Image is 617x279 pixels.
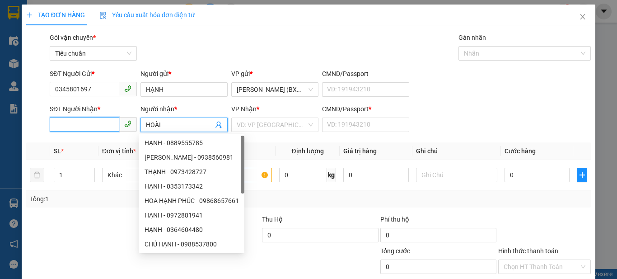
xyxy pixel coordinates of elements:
[99,11,195,19] span: Yêu cầu xuất hóa đơn điện tử
[215,121,222,128] span: user-add
[102,147,136,155] span: Đơn vị tính
[145,167,239,177] div: THẠNH - 0973428727
[108,168,178,182] span: Khác
[231,69,318,79] div: VP gửi
[145,196,239,206] div: HOA HẠNH PHÚC - 09868657661
[26,11,85,19] span: TẠO ĐƠN HÀNG
[139,237,244,251] div: CHÚ HẠNH - 0988537800
[140,104,228,114] div: Người nhận
[579,13,586,20] span: close
[139,136,244,150] div: HẠNH - 0889555785
[62,49,120,79] li: VP [GEOGRAPHIC_DATA]
[139,222,244,237] div: HẠNH - 0364604480
[30,194,239,204] div: Tổng: 1
[577,171,587,179] span: plus
[50,69,137,79] div: SĐT Người Gửi
[145,152,239,162] div: [PERSON_NAME] - 0938560981
[145,239,239,249] div: CHÚ HẠNH - 0988537800
[291,147,323,155] span: Định lượng
[498,247,558,255] label: Hình thức thanh toán
[322,104,409,114] div: CMND/Passport
[322,69,409,79] div: CMND/Passport
[139,179,244,194] div: HẠNH - 0353173342
[577,168,587,182] button: plus
[570,5,595,30] button: Close
[237,83,313,96] span: Hồ Chí Minh (BXMĐ)
[140,69,228,79] div: Người gửi
[343,147,377,155] span: Giá trị hàng
[5,5,131,38] li: Xe khách Mộc Thảo
[26,12,33,18] span: plus
[139,208,244,222] div: HẠNH - 0972881941
[99,12,107,19] img: icon
[262,216,283,223] span: Thu Hộ
[139,150,244,165] div: VŨ NGỌC HẠNH - 0938560981
[5,49,62,69] li: VP [PERSON_NAME] (BXMĐ)
[412,142,501,160] th: Ghi chú
[505,147,536,155] span: Cước hàng
[139,165,244,179] div: THẠNH - 0973428727
[231,105,257,113] span: VP Nhận
[343,168,408,182] input: 0
[55,47,131,60] span: Tiêu chuẩn
[145,138,239,148] div: HẠNH - 0889555785
[54,147,61,155] span: SL
[416,168,497,182] input: Ghi Chú
[145,225,239,235] div: HẠNH - 0364604480
[380,214,496,228] div: Phí thu hộ
[5,5,36,36] img: logo.jpg
[145,210,239,220] div: HẠNH - 0972881941
[327,168,336,182] span: kg
[145,181,239,191] div: HẠNH - 0353173342
[50,34,96,41] span: Gói vận chuyển
[50,104,137,114] div: SĐT Người Nhận
[139,194,244,208] div: HOA HẠNH PHÚC - 09868657661
[30,168,44,182] button: delete
[380,247,410,255] span: Tổng cước
[124,120,131,128] span: phone
[124,85,131,92] span: phone
[458,34,486,41] label: Gán nhãn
